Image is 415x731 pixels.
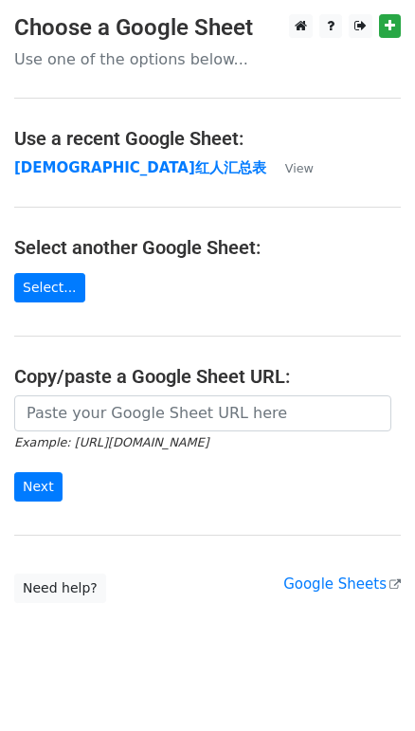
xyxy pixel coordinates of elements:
[14,49,401,69] p: Use one of the options below...
[14,127,401,150] h4: Use a recent Google Sheet:
[283,576,401,593] a: Google Sheets
[14,365,401,388] h4: Copy/paste a Google Sheet URL:
[14,14,401,42] h3: Choose a Google Sheet
[14,159,266,176] a: [DEMOGRAPHIC_DATA]红人汇总表
[285,161,314,175] small: View
[266,159,314,176] a: View
[14,395,391,431] input: Paste your Google Sheet URL here
[14,435,208,449] small: Example: [URL][DOMAIN_NAME]
[14,472,63,502] input: Next
[14,273,85,302] a: Select...
[14,574,106,603] a: Need help?
[14,236,401,259] h4: Select another Google Sheet:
